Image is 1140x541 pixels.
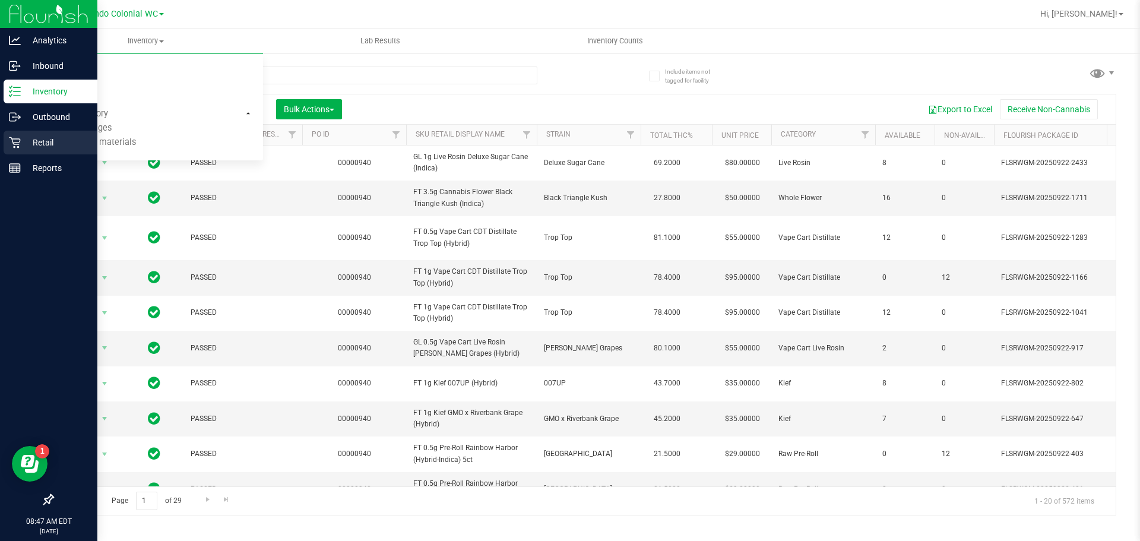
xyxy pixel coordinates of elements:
[338,308,371,317] a: 00000940
[263,29,498,53] a: Lab Results
[1001,192,1117,204] span: FLSRWGM-20250922-1711
[942,307,987,318] span: 0
[416,130,505,138] a: SKU Retail Display Name
[191,378,295,389] span: PASSED
[882,307,927,318] span: 12
[338,194,371,202] a: 00000940
[413,226,530,249] span: FT 0.5g Vape Cart CDT Distillate Trop Top (Hybrid)
[12,446,47,482] iframe: Resource center
[191,413,295,425] span: PASSED
[778,378,868,389] span: Kief
[778,483,868,495] span: Raw Pre-Roll
[721,131,759,140] a: Unit Price
[1001,232,1117,243] span: FLSRWGM-20250922-1283
[882,483,927,495] span: 8
[498,29,732,53] a: Inventory Counts
[78,9,158,19] span: Orlando Colonial WC
[9,34,21,46] inline-svg: Analytics
[544,448,634,460] span: [GEOGRAPHIC_DATA]
[191,343,295,354] span: PASSED
[856,125,875,145] a: Filter
[413,337,530,359] span: GL 0.5g Vape Cart Live Rosin [PERSON_NAME] Grapes (Hybrid)
[191,483,295,495] span: PASSED
[1025,492,1104,510] span: 1 - 20 of 572 items
[546,130,571,138] a: Strain
[882,413,927,425] span: 7
[413,266,530,289] span: FT 1g Vape Cart CDT Distillate Trop Top (Hybrid)
[97,410,112,427] span: select
[136,492,157,510] input: 1
[719,410,766,428] span: $35.00000
[942,232,987,243] span: 0
[191,192,295,204] span: PASSED
[650,131,693,140] a: Total THC%
[338,273,371,281] a: 00000940
[544,307,634,318] span: Trop Top
[413,186,530,209] span: FT 3.5g Cannabis Flower Black Triangle Kush (Indica)
[338,379,371,387] a: 00000940
[148,229,160,246] span: In Sync
[28,36,263,46] span: Inventory
[35,444,49,458] iframe: Resource center unread badge
[148,340,160,356] span: In Sync
[882,232,927,243] span: 12
[882,343,927,354] span: 2
[882,378,927,389] span: 8
[9,162,21,174] inline-svg: Reports
[1001,448,1117,460] span: FLSRWGM-20250922-403
[882,192,927,204] span: 16
[148,410,160,427] span: In Sync
[942,272,987,283] span: 12
[148,304,160,321] span: In Sync
[942,448,987,460] span: 12
[97,446,112,463] span: select
[97,270,112,286] span: select
[9,60,21,72] inline-svg: Inbound
[413,478,530,501] span: FT 0.5g Pre-Roll Rainbow Harbor (Hybrid-Indica) 5ct
[719,340,766,357] span: $55.00000
[1001,413,1117,425] span: FLSRWGM-20250922-647
[778,413,868,425] span: Kief
[344,36,416,46] span: Lab Results
[97,190,112,207] span: select
[882,272,927,283] span: 0
[1001,343,1117,354] span: FLSRWGM-20250922-917
[719,189,766,207] span: $50.00000
[544,343,634,354] span: [PERSON_NAME] Grapes
[648,189,686,207] span: 27.8000
[148,189,160,206] span: In Sync
[21,161,92,175] p: Reports
[885,131,920,140] a: Available
[413,442,530,465] span: FT 0.5g Pre-Roll Rainbow Harbor (Hybrid-Indica) 5ct
[942,343,987,354] span: 0
[21,84,92,99] p: Inventory
[191,272,295,283] span: PASSED
[942,192,987,204] span: 0
[1001,307,1117,318] span: FLSRWGM-20250922-1041
[719,304,766,321] span: $95.00000
[719,375,766,392] span: $35.00000
[338,485,371,493] a: 00000940
[283,125,302,145] a: Filter
[778,272,868,283] span: Vape Cart Distillate
[97,481,112,498] span: select
[778,343,868,354] span: Vape Cart Live Rosin
[28,29,263,53] a: Inventory All packages All inventory Waste log Create inventory From packages From bill of materials
[1001,157,1117,169] span: FLSRWGM-20250922-2433
[1001,378,1117,389] span: FLSRWGM-20250922-802
[648,304,686,321] span: 78.4000
[9,137,21,148] inline-svg: Retail
[778,192,868,204] span: Whole Flower
[621,125,641,145] a: Filter
[191,157,295,169] span: PASSED
[148,445,160,462] span: In Sync
[387,125,406,145] a: Filter
[544,483,634,495] span: [GEOGRAPHIC_DATA]
[719,154,766,172] span: $80.00000
[781,130,816,138] a: Category
[1000,99,1098,119] button: Receive Non-Cannabis
[719,229,766,246] span: $55.00000
[338,450,371,458] a: 00000940
[413,302,530,324] span: FT 1g Vape Cart CDT Distillate Trop Top (Hybrid)
[544,232,634,243] span: Trop Top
